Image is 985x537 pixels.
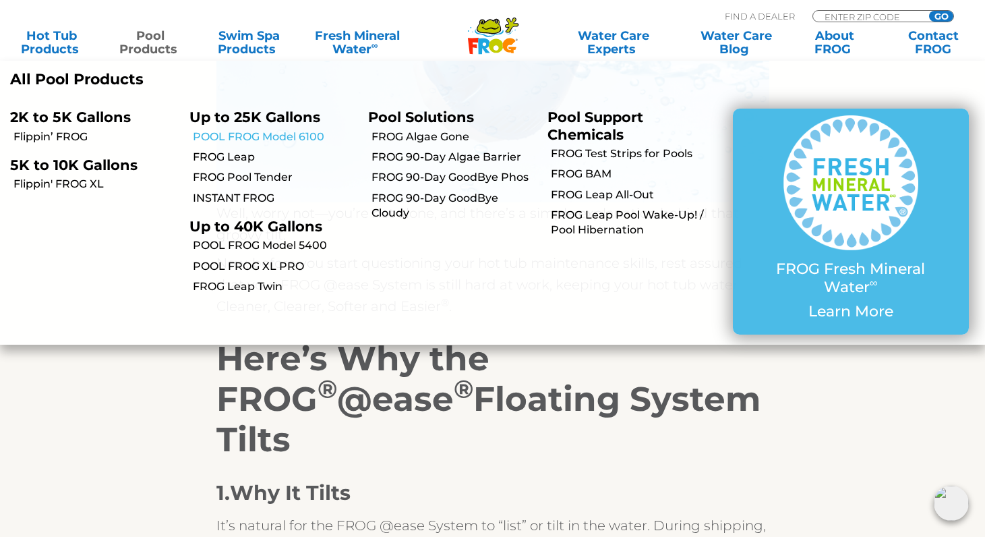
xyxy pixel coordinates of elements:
[189,218,349,235] p: Up to 40K Gallons
[216,339,769,460] h2: Here’s Why the FROG @ease Floating System Tilts
[309,29,405,56] a: Fresh MineralWater∞
[13,130,179,144] a: Flippin’ FROG
[371,170,537,185] a: FROG 90-Day GoodBye Phos
[547,109,707,142] p: Pool Support Chemicals
[193,170,359,185] a: FROG Pool Tender
[796,29,873,56] a: AboutFROG
[10,109,169,125] p: 2K to 5K Gallons
[189,109,349,125] p: Up to 25K Gallons
[193,130,359,144] a: POOL FROG Model 6100
[929,11,953,22] input: GO
[371,40,378,51] sup: ∞
[895,29,972,56] a: ContactFROG
[193,259,359,274] a: POOL FROG XL PRO
[551,29,676,56] a: Water CareExperts
[216,480,351,505] span: 1.
[193,279,359,294] a: FROG Leap Twin
[112,29,189,56] a: PoolProducts
[368,109,474,125] a: Pool Solutions
[760,115,942,327] a: FROG Fresh Mineral Water∞ Learn More
[760,260,942,296] p: FROG Fresh Mineral Water
[551,146,717,161] a: FROG Test Strips for Pools
[13,177,179,192] a: Flippin' FROG XL
[725,10,795,22] p: Find A Dealer
[371,150,537,165] a: FROG 90-Day Algae Barrier
[210,29,287,56] a: Swim SpaProducts
[13,29,90,56] a: Hot TubProducts
[371,130,537,144] a: FROG Algae Gone
[193,238,359,253] a: POOL FROG Model 5400
[371,191,537,221] a: FROG 90-Day GoodBye Cloudy
[760,303,942,320] p: Learn More
[551,167,717,181] a: FROG BAM
[10,157,169,173] p: 5K to 10K Gallons
[318,374,337,404] sup: ®
[230,480,351,505] span: Why It Tilts
[823,11,914,22] input: Zip Code Form
[193,191,359,206] a: INSTANT FROG
[551,188,717,202] a: FROG Leap All-Out
[454,374,473,404] sup: ®
[934,486,969,521] img: openIcon
[870,276,878,289] sup: ∞
[193,150,359,165] a: FROG Leap
[698,29,775,56] a: Water CareBlog
[551,208,717,238] a: FROG Leap Pool Wake-Up! / Pool Hibernation
[10,71,483,88] a: All Pool Products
